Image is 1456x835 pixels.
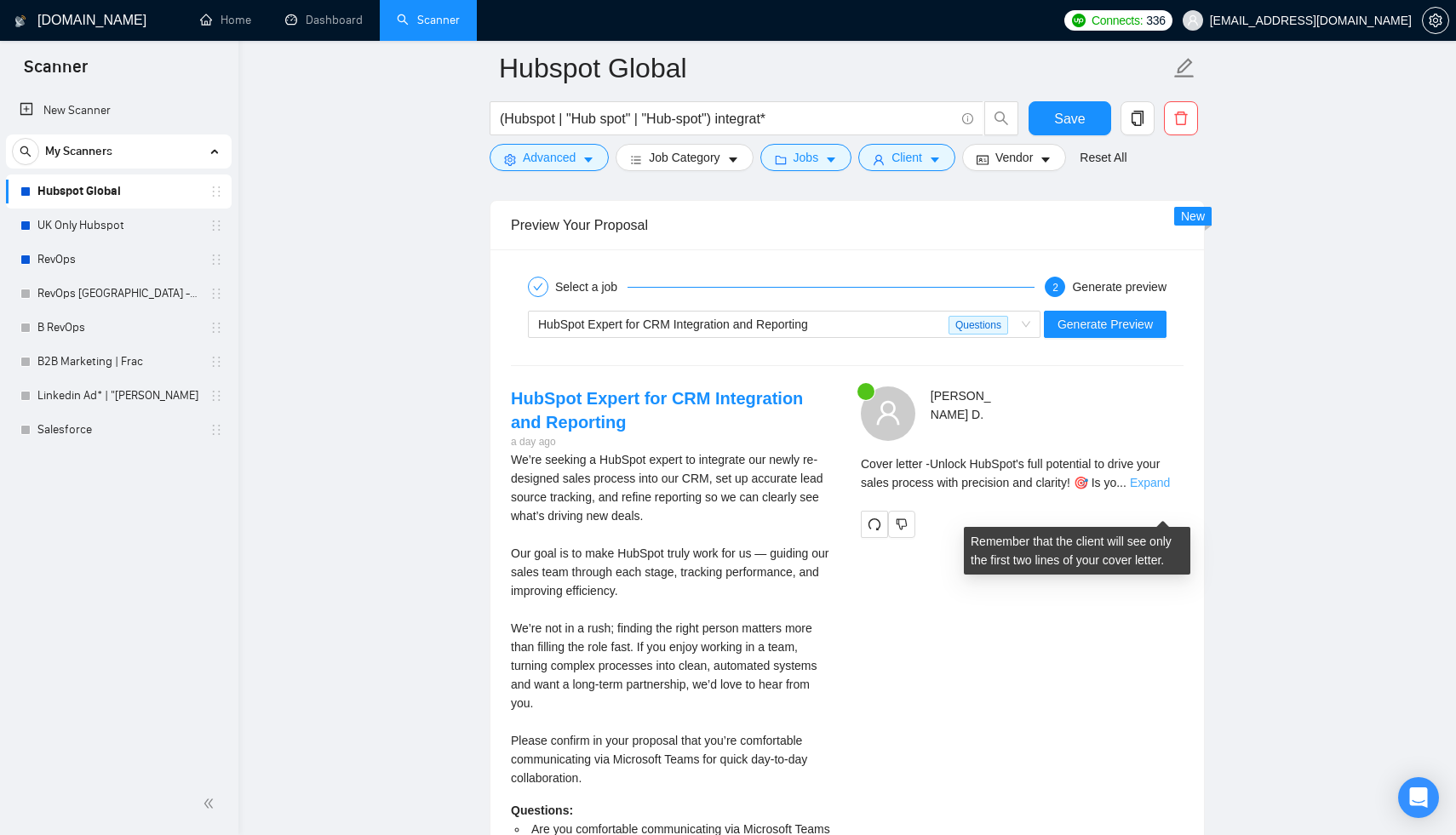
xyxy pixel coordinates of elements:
span: holder [209,185,223,198]
span: dislike [896,518,908,531]
span: check [533,282,543,292]
span: holder [209,253,223,266]
span: setting [504,153,516,166]
span: info-circle [962,113,973,124]
div: We’re seeking a HubSpot expert to integrate our newly re-designed sales process into our CRM, set... [511,450,834,787]
span: Job Category [649,148,719,167]
span: search [985,111,1017,126]
span: Generate Preview [1058,315,1153,334]
span: search [13,146,38,157]
div: Open Intercom Messenger [1398,777,1439,818]
a: UK Only Hubspot [37,209,199,243]
span: holder [209,389,223,403]
span: holder [209,321,223,335]
button: userClientcaret-down [858,144,955,171]
div: Generate preview [1072,277,1167,297]
a: RevOps [GEOGRAPHIC_DATA] - only [37,277,199,311]
span: caret-down [825,153,837,166]
button: folderJobscaret-down [760,144,852,171]
span: holder [209,355,223,369]
span: holder [209,219,223,232]
span: bars [630,153,642,166]
span: delete [1165,111,1197,126]
span: Advanced [523,148,576,167]
span: user [873,153,885,166]
div: Select a job [555,277,628,297]
li: New Scanner [6,94,232,128]
span: folder [775,153,787,166]
span: redo [862,518,887,531]
div: Preview Your Proposal [511,201,1184,249]
span: double-left [203,795,220,812]
button: dislike [888,511,915,538]
button: setting [1422,7,1449,34]
span: New [1181,209,1205,223]
button: copy [1121,101,1155,135]
input: Search Freelance Jobs... [500,108,954,129]
button: barsJob Categorycaret-down [616,144,753,171]
span: user [1187,14,1199,26]
span: holder [209,423,223,437]
span: 2 [1052,282,1058,294]
a: B RevOps [37,311,199,345]
a: dashboardDashboard [285,13,363,27]
button: settingAdvancedcaret-down [490,144,609,171]
button: redo [861,511,888,538]
a: setting [1422,14,1449,27]
img: logo [14,8,26,35]
span: caret-down [929,153,941,166]
span: Save [1054,108,1085,129]
div: a day ago [511,434,834,450]
a: searchScanner [397,13,460,27]
span: ... [1116,476,1126,489]
span: caret-down [727,153,739,166]
a: B2B Marketing | Frac [37,345,199,379]
a: Expand [1130,476,1170,489]
a: HubSpot Expert for CRM Integration and Reporting [511,389,803,432]
span: Vendor [995,148,1033,167]
span: Scanner [10,54,101,90]
li: My Scanners [6,134,232,447]
a: homeHome [200,13,251,27]
span: Jobs [794,148,819,167]
span: user [874,399,902,426]
a: RevOps [37,243,199,277]
a: Hubspot Global [37,174,199,209]
span: Cover letter - Unlock HubSpot's full potential to drive your sales process with precision and cla... [861,457,1160,489]
span: setting [1423,14,1448,27]
span: Client [891,148,922,167]
span: caret-down [1040,153,1052,166]
a: Reset All [1080,148,1126,167]
a: Linkedin Ad* | "[PERSON_NAME] [37,379,199,413]
button: idcardVendorcaret-down [962,144,1066,171]
a: Salesforce [37,413,199,447]
button: Generate Preview [1044,311,1167,338]
button: delete [1164,101,1198,135]
strong: Questions: [511,804,573,817]
span: caret-down [582,153,594,166]
span: My Scanners [45,134,112,169]
button: search [984,101,1018,135]
a: New Scanner [20,94,218,128]
span: HubSpot Expert for CRM Integration and Reporting [538,317,808,331]
div: Remember that the client will see only the first two lines of your cover letter. [964,527,1190,575]
img: upwork-logo.png [1072,14,1086,27]
button: search [12,138,39,165]
span: Questions [949,316,1008,335]
span: edit [1173,57,1195,79]
span: Connects: [1092,11,1143,30]
span: idcard [977,153,989,166]
span: copy [1121,111,1154,126]
input: Scanner name... [499,47,1170,89]
span: 336 [1146,11,1165,30]
span: [PERSON_NAME] D . [931,389,991,421]
span: holder [209,287,223,300]
div: Remember that the client will see only the first two lines of your cover letter. [861,455,1184,492]
button: Save [1029,101,1111,135]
